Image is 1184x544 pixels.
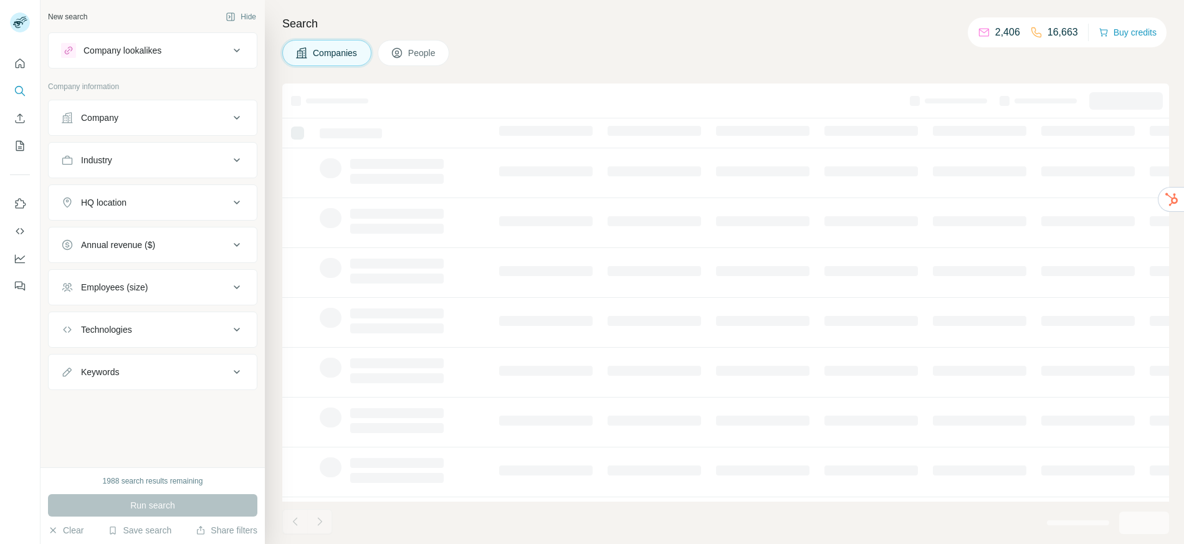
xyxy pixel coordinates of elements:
[49,272,257,302] button: Employees (size)
[49,188,257,217] button: HQ location
[81,196,127,209] div: HQ location
[103,475,203,487] div: 1988 search results remaining
[81,154,112,166] div: Industry
[81,323,132,336] div: Technologies
[10,80,30,102] button: Search
[48,81,257,92] p: Company information
[217,7,265,26] button: Hide
[49,36,257,65] button: Company lookalikes
[1048,25,1078,40] p: 16,663
[49,315,257,345] button: Technologies
[81,281,148,293] div: Employees (size)
[196,524,257,537] button: Share filters
[81,112,118,124] div: Company
[81,239,155,251] div: Annual revenue ($)
[10,135,30,157] button: My lists
[49,145,257,175] button: Industry
[282,15,1169,32] h4: Search
[81,366,119,378] div: Keywords
[49,230,257,260] button: Annual revenue ($)
[313,47,358,59] span: Companies
[108,524,171,537] button: Save search
[10,247,30,270] button: Dashboard
[10,275,30,297] button: Feedback
[84,44,161,57] div: Company lookalikes
[408,47,437,59] span: People
[10,107,30,130] button: Enrich CSV
[10,52,30,75] button: Quick start
[48,11,87,22] div: New search
[995,25,1020,40] p: 2,406
[1099,24,1157,41] button: Buy credits
[49,103,257,133] button: Company
[10,193,30,215] button: Use Surfe on LinkedIn
[49,357,257,387] button: Keywords
[10,220,30,242] button: Use Surfe API
[48,524,84,537] button: Clear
